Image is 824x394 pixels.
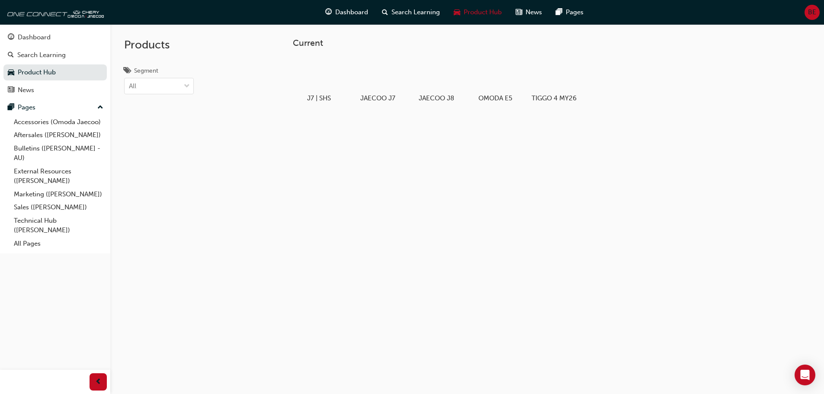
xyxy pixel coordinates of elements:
[10,237,107,250] a: All Pages
[464,7,502,17] span: Product Hub
[469,55,521,105] a: OMODA E5
[10,128,107,142] a: Aftersales ([PERSON_NAME])
[184,81,190,92] span: down-icon
[124,38,194,52] h2: Products
[10,142,107,165] a: Bulletins ([PERSON_NAME] - AU)
[447,3,509,21] a: car-iconProduct Hub
[526,7,542,17] span: News
[8,69,14,77] span: car-icon
[509,3,549,21] a: news-iconNews
[10,201,107,214] a: Sales ([PERSON_NAME])
[18,85,34,95] div: News
[391,7,440,17] span: Search Learning
[10,214,107,237] a: Technical Hub ([PERSON_NAME])
[566,7,584,17] span: Pages
[3,82,107,98] a: News
[129,81,136,91] div: All
[8,51,14,59] span: search-icon
[325,7,332,18] span: guage-icon
[296,94,342,102] h5: J7 | SHS
[556,7,562,18] span: pages-icon
[3,99,107,115] button: Pages
[382,7,388,18] span: search-icon
[124,67,131,75] span: tags-icon
[97,102,103,113] span: up-icon
[3,28,107,99] button: DashboardSearch LearningProduct HubNews
[355,94,401,102] h5: JAECOO J7
[414,94,459,102] h5: JAECOO J8
[8,86,14,94] span: news-icon
[375,3,447,21] a: search-iconSearch Learning
[808,7,816,17] span: BE
[134,67,158,75] div: Segment
[335,7,368,17] span: Dashboard
[410,55,462,105] a: JAECOO J8
[8,34,14,42] span: guage-icon
[318,3,375,21] a: guage-iconDashboard
[18,103,35,112] div: Pages
[17,50,66,60] div: Search Learning
[4,3,104,21] img: oneconnect
[10,165,107,188] a: External Resources ([PERSON_NAME])
[18,32,51,42] div: Dashboard
[795,365,815,385] div: Open Intercom Messenger
[454,7,460,18] span: car-icon
[8,104,14,112] span: pages-icon
[293,38,784,48] h3: Current
[532,94,577,102] h5: TIGGO 4 MY26
[516,7,522,18] span: news-icon
[3,29,107,45] a: Dashboard
[3,64,107,80] a: Product Hub
[352,55,404,105] a: JAECOO J7
[549,3,590,21] a: pages-iconPages
[3,47,107,63] a: Search Learning
[528,55,580,105] a: TIGGO 4 MY26
[95,377,102,388] span: prev-icon
[805,5,820,20] button: BE
[10,188,107,201] a: Marketing ([PERSON_NAME])
[293,55,345,105] a: J7 | SHS
[473,94,518,102] h5: OMODA E5
[10,115,107,129] a: Accessories (Omoda Jaecoo)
